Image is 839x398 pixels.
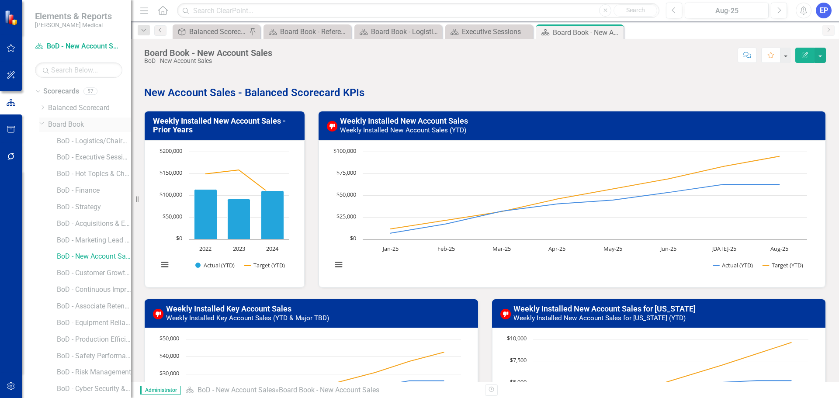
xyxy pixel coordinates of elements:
[166,304,291,313] a: Weekly Installed Key Account Sales
[194,189,284,239] g: Actual (YTD), series 1 of 2. Bar series with 3 bars.
[553,27,621,38] div: Board Book - New Account Sales
[228,199,250,239] path: 2023, 91,668. Actual (YTD).
[57,136,131,146] a: BoD - Logistics/Chairman Notes
[713,261,753,269] button: Show Actual (YTD)
[357,26,440,37] a: Board Book - Logistics/Chairman Notes
[233,245,245,253] text: 2023
[659,245,676,253] text: Jun-25
[350,234,356,242] text: $0
[340,126,466,134] small: Weekly Installed New Account Sales (YTD)
[195,261,235,269] button: Show Actual (YTD)
[447,26,530,37] a: Executive Sessions
[48,103,131,113] a: Balanced Scorecard
[57,235,131,246] a: BoD - Marketing Lead Conversions
[816,3,832,18] button: EP
[35,11,112,21] span: Elements & Reports
[57,367,131,377] a: BoD - Risk Management
[159,169,182,177] text: $150,000
[57,318,131,328] a: BoD - Equipment Reliability
[176,234,182,242] text: $0
[57,301,131,311] a: BoD - Associate Retention & Development
[57,335,131,345] a: BoD - Production Efficiency
[336,169,356,177] text: $75,000
[194,189,217,239] path: 2022, 113,900. Actual (YTD).
[185,385,478,395] div: »
[763,261,804,269] button: Show Target (YTD)
[48,120,131,130] a: Board Book
[159,369,179,377] text: $30,000
[626,7,645,14] span: Search
[35,42,122,52] a: BoD - New Account Sales
[510,378,527,386] text: $5,000
[279,386,379,394] div: Board Book - New Account Sales
[159,190,182,198] text: $100,000
[177,3,659,18] input: Search ClearPoint...
[140,386,181,395] span: Administrator
[83,88,97,95] div: 57
[340,116,468,125] a: Weekly Installed New Account Sales
[492,245,510,253] text: Mar-25
[513,304,696,313] a: Weekly Installed New Account Sales for [US_STATE]
[510,356,527,364] text: $7,500
[462,26,530,37] div: Executive Sessions
[57,384,131,394] a: BoD - Cyber Security & IT
[688,6,766,16] div: Aug-25
[261,190,284,239] path: 2024, 110,806. Actual (YTD).
[437,245,454,253] text: Feb-25
[159,352,179,360] text: $40,000
[57,268,131,278] a: BoD - Customer Growth & Retention
[35,21,112,28] small: [PERSON_NAME] Medical
[336,212,356,220] text: $25,000
[144,58,272,64] div: BoD - New Account Sales
[548,245,565,253] text: Apr-25
[144,87,364,99] strong: New Account Sales - Balanced Scorecard KPIs
[245,261,285,269] button: Show Target (YTD)
[333,259,345,271] button: View chart menu, Chart
[57,202,131,212] a: BoD - Strategy
[43,87,79,97] a: Scorecards
[280,26,349,37] div: Board Book - Reference Material
[57,351,131,361] a: BoD - Safety Performance
[163,212,182,220] text: $50,000
[159,147,182,155] text: $200,000
[328,147,811,278] svg: Interactive chart
[507,334,527,342] text: $10,000
[153,309,163,319] img: Below Target
[57,252,131,262] a: BoD - New Account Sales
[57,285,131,295] a: BoD - Continuous Improvement
[327,121,337,132] img: Below Target
[266,245,279,253] text: 2024
[189,26,247,37] div: Balanced Scorecard (Daily Huddle)
[35,62,122,78] input: Search Below...
[336,190,356,198] text: $50,000
[57,219,131,229] a: BoD - Acquisitions & Expansion
[199,245,211,253] text: 2022
[371,26,440,37] div: Board Book - Logistics/Chairman Notes
[328,147,817,278] div: Chart. Highcharts interactive chart.
[198,386,275,394] a: BoD - New Account Sales
[770,245,788,253] text: Aug-25
[159,334,179,342] text: $50,000
[4,10,20,25] img: ClearPoint Strategy
[154,147,295,278] div: Chart. Highcharts interactive chart.
[513,314,686,322] small: Weekly Installed New Account Sales for [US_STATE] (YTD)
[614,4,657,17] button: Search
[381,245,398,253] text: Jan-25
[166,314,329,322] small: Weekly Installed Key Account Sales (YTD & Major TBD)
[57,169,131,179] a: BoD - Hot Topics & Challenges/Opportunities
[175,26,247,37] a: Balanced Scorecard (Daily Huddle)
[603,245,622,253] text: May-25
[333,147,356,155] text: $100,000
[153,117,299,134] h3: Weekly Installed New Account Sales - Prior Years
[500,309,511,319] img: Below Target
[266,26,349,37] a: Board Book - Reference Material
[711,245,736,253] text: [DATE]-25
[57,186,131,196] a: BoD - Finance
[685,3,769,18] button: Aug-25
[57,152,131,163] a: BoD - Executive Sessions
[159,259,171,271] button: View chart menu, Chart
[144,48,272,58] div: Board Book - New Account Sales
[154,147,293,278] svg: Interactive chart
